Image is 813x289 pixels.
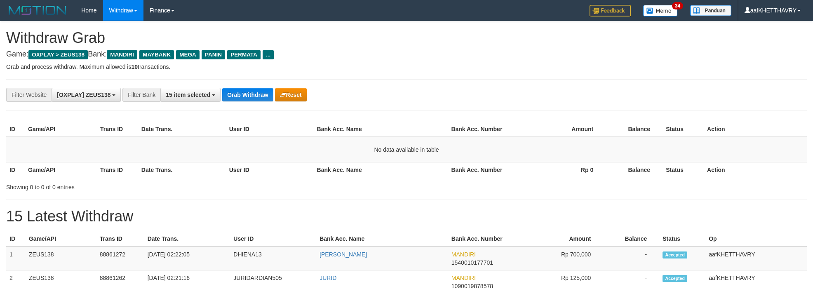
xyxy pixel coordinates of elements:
[107,50,137,59] span: MANDIRI
[451,275,476,281] span: MANDIRI
[448,162,520,177] th: Bank Acc. Number
[202,50,225,59] span: PANIN
[314,162,448,177] th: Bank Acc. Name
[690,5,731,16] img: panduan.png
[519,247,604,270] td: Rp 700,000
[314,122,448,137] th: Bank Acc. Name
[663,251,687,258] span: Accepted
[26,231,96,247] th: Game/API
[663,275,687,282] span: Accepted
[6,30,807,46] h1: Withdraw Grab
[28,50,88,59] span: OXPLAY > ZEUS138
[122,88,160,102] div: Filter Bank
[97,122,138,137] th: Trans ID
[704,162,807,177] th: Action
[663,122,704,137] th: Status
[705,247,807,270] td: aafKHETTHAVRY
[320,251,367,258] a: [PERSON_NAME]
[6,162,25,177] th: ID
[6,247,26,270] td: 1
[25,122,97,137] th: Game/API
[275,88,307,101] button: Reset
[704,122,807,137] th: Action
[672,2,683,9] span: 34
[659,231,705,247] th: Status
[606,122,663,137] th: Balance
[643,5,678,16] img: Button%20Memo.svg
[144,231,230,247] th: Date Trans.
[705,231,807,247] th: Op
[97,162,138,177] th: Trans ID
[263,50,274,59] span: ...
[448,122,520,137] th: Bank Acc. Number
[6,231,26,247] th: ID
[160,88,221,102] button: 15 item selected
[230,231,316,247] th: User ID
[320,275,336,281] a: JURID
[131,63,138,70] strong: 10
[606,162,663,177] th: Balance
[222,88,273,101] button: Grab Withdraw
[139,50,174,59] span: MAYBANK
[52,88,121,102] button: [OXPLAY] ZEUS138
[6,137,807,162] td: No data available in table
[603,231,659,247] th: Balance
[25,162,97,177] th: Game/API
[6,50,807,59] h4: Game: Bank:
[138,122,226,137] th: Date Trans.
[166,92,210,98] span: 15 item selected
[226,122,314,137] th: User ID
[96,247,144,270] td: 88861272
[316,231,448,247] th: Bank Acc. Name
[520,122,606,137] th: Amount
[603,247,659,270] td: -
[57,92,110,98] span: [OXPLAY] ZEUS138
[144,247,230,270] td: [DATE] 02:22:05
[663,162,704,177] th: Status
[6,88,52,102] div: Filter Website
[226,162,314,177] th: User ID
[590,5,631,16] img: Feedback.jpg
[227,50,261,59] span: PERMATA
[6,122,25,137] th: ID
[6,180,333,191] div: Showing 0 to 0 of 0 entries
[451,251,476,258] span: MANDIRI
[520,162,606,177] th: Rp 0
[6,208,807,225] h1: 15 Latest Withdraw
[230,247,316,270] td: DHIENA13
[448,231,519,247] th: Bank Acc. Number
[26,247,96,270] td: ZEUS138
[96,231,144,247] th: Trans ID
[138,162,226,177] th: Date Trans.
[176,50,200,59] span: MEGA
[451,259,493,266] span: Copy 1540010177701 to clipboard
[519,231,604,247] th: Amount
[6,4,69,16] img: MOTION_logo.png
[6,63,807,71] p: Grab and process withdraw. Maximum allowed is transactions.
